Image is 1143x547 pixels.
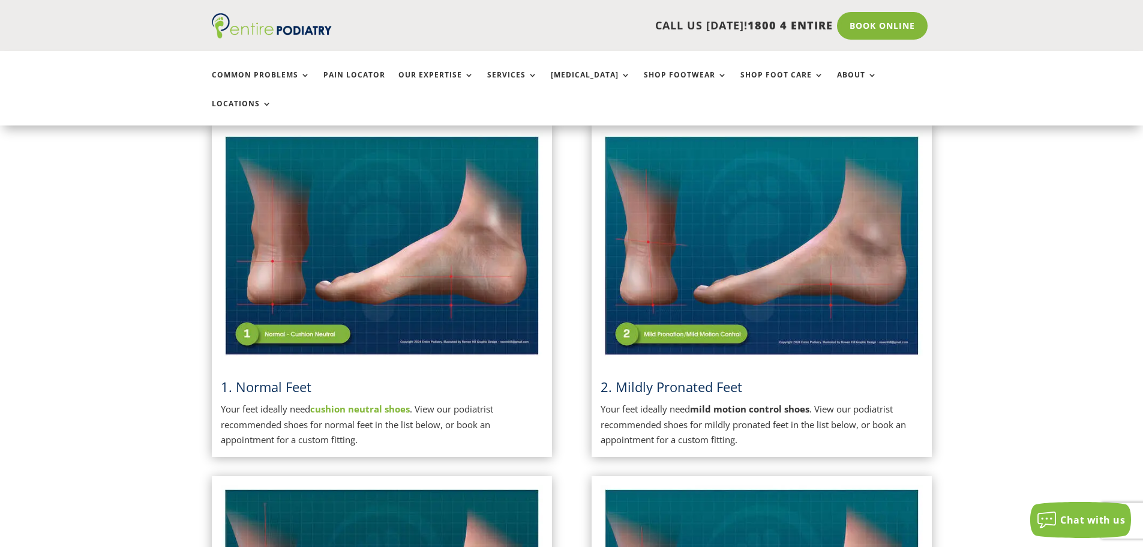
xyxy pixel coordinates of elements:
[1060,513,1125,527] span: Chat with us
[837,71,877,97] a: About
[551,71,631,97] a: [MEDICAL_DATA]
[487,71,538,97] a: Services
[398,71,474,97] a: Our Expertise
[837,12,928,40] a: Book Online
[212,71,310,97] a: Common Problems
[378,18,833,34] p: CALL US [DATE]!
[212,29,332,41] a: Entire Podiatry
[310,403,410,415] a: cushion neutral shoes
[221,378,311,396] a: 1. Normal Feet
[221,402,543,448] p: Your feet ideally need . View our podiatrist recommended shoes for normal feet in the list below,...
[601,378,742,396] span: 2. Mildly Pronated Feet
[748,18,833,32] span: 1800 4 ENTIRE
[601,132,923,360] img: Mildly Pronated Feet - View Podiatrist Recommended Mild Motion Control Shoes
[323,71,385,97] a: Pain Locator
[212,13,332,38] img: logo (1)
[740,71,824,97] a: Shop Foot Care
[644,71,727,97] a: Shop Footwear
[690,403,809,415] strong: mild motion control shoes
[221,132,543,360] img: Normal Feet - View Podiatrist Recommended Cushion Neutral Shoes
[601,402,923,448] p: Your feet ideally need . View our podiatrist recommended shoes for mildly pronated feet in the li...
[1030,502,1131,538] button: Chat with us
[212,100,272,125] a: Locations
